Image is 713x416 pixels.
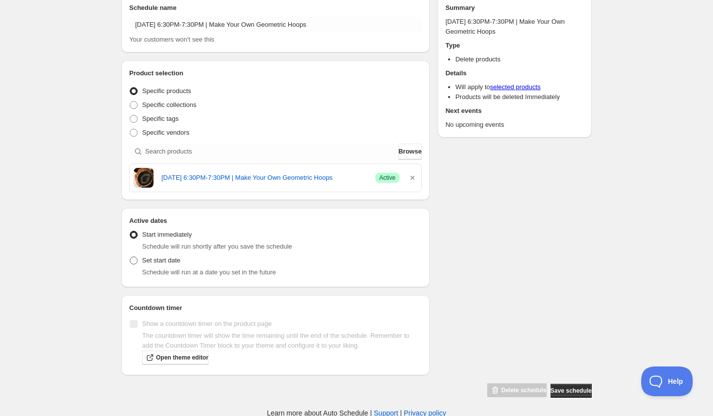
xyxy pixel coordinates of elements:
[456,82,584,92] li: Will apply to
[551,384,592,398] button: Save schedule
[142,257,180,264] span: Set start date
[142,331,422,351] p: The countdown timer will show the time remaining until the end of the schedule. Remember to add t...
[145,144,397,159] input: Search products
[129,216,422,226] h2: Active dates
[142,231,192,238] span: Start immediately
[446,120,584,130] p: No upcoming events
[129,68,422,78] h2: Product selection
[142,115,179,122] span: Specific tags
[456,92,584,102] li: Products will be deleted Immediately
[641,366,693,396] iframe: Toggle Customer Support
[161,173,367,183] a: [DATE] 6:30PM-7:30PM | Make Your Own Geometric Hoops
[129,3,422,13] h2: Schedule name
[446,17,584,37] p: [DATE] 6:30PM-7:30PM | Make Your Own Geometric Hoops
[142,320,272,327] span: Show a countdown timer on the product page
[446,68,584,78] h2: Details
[142,243,292,250] span: Schedule will run shortly after you save the schedule
[446,41,584,51] h2: Type
[399,144,422,159] button: Browse
[129,36,214,43] span: Your customers won't see this
[156,354,208,362] span: Open theme editor
[399,147,422,156] span: Browse
[142,129,189,136] span: Specific vendors
[142,101,197,108] span: Specific collections
[456,54,584,64] li: Delete products
[142,268,276,276] span: Schedule will run at a date you set in the future
[142,87,191,95] span: Specific products
[551,387,592,395] span: Save schedule
[490,83,541,91] a: selected products
[446,3,584,13] h2: Summary
[379,174,396,182] span: Active
[446,106,584,116] h2: Next events
[129,303,422,313] h2: Countdown timer
[142,351,208,364] a: Open theme editor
